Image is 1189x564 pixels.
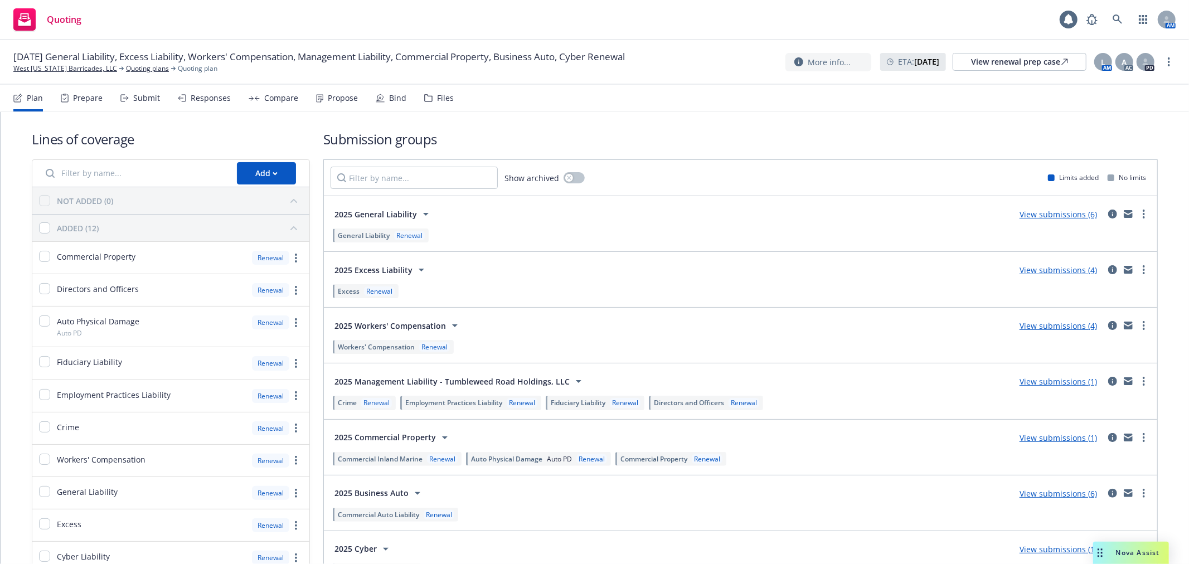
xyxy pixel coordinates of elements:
a: more [1137,319,1151,332]
a: more [289,284,303,297]
span: Fiduciary Liability [57,356,122,368]
button: 2025 Business Auto [331,482,428,504]
button: NOT ADDED (0) [57,192,303,210]
a: West [US_STATE] Barricades, LLC [13,64,117,74]
button: Nova Assist [1093,542,1169,564]
h1: Submission groups [323,130,1158,148]
a: more [289,421,303,435]
span: Cyber Liability [57,551,110,562]
a: Search [1107,8,1129,31]
div: Renewal [252,454,289,468]
button: Add [237,162,296,184]
button: 2025 Excess Liability [331,259,432,281]
div: Submit [133,94,160,103]
button: ADDED (12) [57,219,303,237]
div: Renewal [419,342,450,352]
div: Renewal [252,389,289,403]
span: Commercial Property [620,454,687,464]
div: View renewal prep case [971,54,1068,70]
div: Limits added [1048,173,1099,182]
div: Renewal [424,510,454,519]
a: more [289,357,303,370]
div: Renewal [361,398,392,407]
span: Auto Physical Damage [471,454,542,464]
a: View renewal prep case [953,53,1086,71]
div: Bind [389,94,406,103]
div: Renewal [427,454,458,464]
span: [DATE] General Liability, Excess Liability, Workers' Compensation, Management Liability, Commerci... [13,50,625,64]
div: Renewal [252,356,289,370]
div: Files [437,94,454,103]
span: General Liability [338,231,390,240]
div: Plan [27,94,43,103]
a: mail [1122,375,1135,388]
div: Compare [264,94,298,103]
span: Commercial Inland Marine [338,454,423,464]
a: more [1137,487,1151,500]
span: 2025 General Liability [334,208,417,220]
div: Renewal [252,421,289,435]
a: mail [1122,263,1135,276]
button: 2025 General Liability [331,203,436,225]
a: more [1137,207,1151,221]
a: circleInformation [1106,431,1119,444]
div: Responses [191,94,231,103]
div: Renewal [252,518,289,532]
a: View submissions (4) [1020,320,1097,331]
span: Commercial Auto Liability [338,510,419,519]
a: more [289,519,303,532]
span: ETA : [898,56,939,67]
span: Employment Practices Liability [405,398,502,407]
a: View submissions (6) [1020,209,1097,220]
div: ADDED (12) [57,222,99,234]
span: Crime [57,421,79,433]
a: Switch app [1132,8,1154,31]
div: No limits [1108,173,1146,182]
span: Excess [57,518,81,530]
button: 2025 Commercial Property [331,426,455,449]
span: Nova Assist [1116,548,1160,557]
span: Show archived [504,172,559,184]
span: Directors and Officers [654,398,724,407]
span: Workers' Compensation [57,454,145,465]
a: circleInformation [1106,207,1119,221]
span: Quoting plan [178,64,217,74]
a: View submissions (1) [1020,432,1097,443]
div: Prepare [73,94,103,103]
span: More info... [808,56,851,68]
div: Renewal [507,398,537,407]
span: Commercial Property [57,251,135,262]
span: L [1101,56,1105,68]
span: Directors and Officers [57,283,139,295]
span: Employment Practices Liability [57,389,171,401]
a: more [289,316,303,329]
button: 2025 Cyber [331,538,396,560]
div: Renewal [252,251,289,265]
span: 2025 Business Auto [334,487,409,499]
div: Drag to move [1093,542,1107,564]
a: Quoting plans [126,64,169,74]
span: Workers' Compensation [338,342,415,352]
span: Auto PD [547,454,572,464]
span: Fiduciary Liability [551,398,605,407]
span: 2025 Cyber [334,543,377,555]
a: mail [1122,319,1135,332]
a: View submissions (1) [1020,376,1097,387]
span: 2025 Workers' Compensation [334,320,446,332]
a: more [1162,55,1176,69]
span: Crime [338,398,357,407]
div: Renewal [729,398,759,407]
a: more [1137,375,1151,388]
a: View submissions (1) [1020,544,1097,555]
div: Renewal [692,454,722,464]
div: Renewal [252,315,289,329]
a: Quoting [9,4,86,35]
span: General Liability [57,486,118,498]
input: Filter by name... [331,167,498,189]
div: Renewal [610,398,640,407]
span: 2025 Excess Liability [334,264,412,276]
div: Renewal [252,486,289,500]
button: 2025 Management Liability - Tumbleweed Road Holdings, LLC [331,370,589,392]
span: Quoting [47,15,81,24]
span: 2025 Management Liability - Tumbleweed Road Holdings, LLC [334,376,570,387]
